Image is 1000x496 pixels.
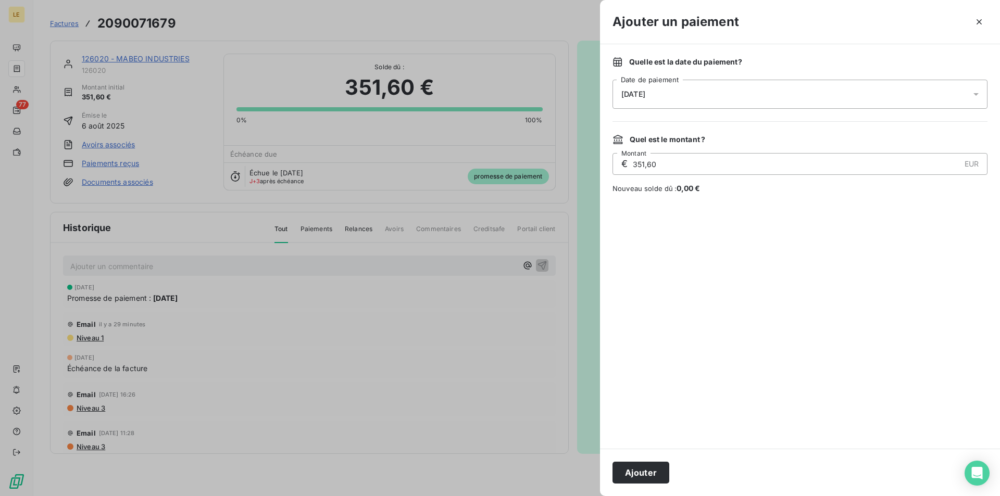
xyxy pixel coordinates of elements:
[677,184,701,193] span: 0,00 €
[965,461,990,486] div: Open Intercom Messenger
[612,183,988,194] span: Nouveau solde dû :
[612,462,669,484] button: Ajouter
[612,12,739,31] h3: Ajouter un paiement
[629,57,742,67] span: Quelle est la date du paiement ?
[621,90,645,98] span: [DATE]
[630,134,705,145] span: Quel est le montant ?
